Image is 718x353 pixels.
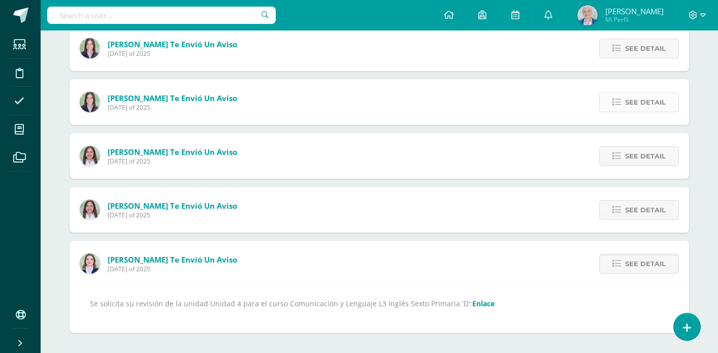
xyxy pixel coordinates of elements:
img: 65a3a5dd77a80885499beb3d7782c992.png [80,92,100,112]
span: [DATE] of 2025 [108,49,237,58]
span: See detail [625,39,666,58]
span: Mi Perfil [605,15,664,24]
span: [PERSON_NAME] te envió un aviso [108,147,237,157]
img: acecb51a315cac2de2e3deefdb732c9f.png [80,146,100,166]
span: [PERSON_NAME] [605,6,664,16]
span: [DATE] of 2025 [108,103,237,112]
a: Enlace [472,299,495,308]
span: [PERSON_NAME] te envió un aviso [108,93,237,103]
div: Se solicita su revisión de la unidad Unidad 4 para el curso Comunicación y Lenguaje L3 Inglés Sex... [90,297,669,323]
span: See detail [625,254,666,273]
span: [PERSON_NAME] te envió un aviso [108,254,237,265]
span: See detail [625,147,666,166]
span: See detail [625,201,666,219]
span: [DATE] of 2025 [108,157,237,166]
img: 7f9121963eb843c30c7fd736a29cc10b.png [577,5,598,25]
span: [PERSON_NAME] te envió un aviso [108,39,237,49]
img: 08390b0ccb8bb92ebf03f24154704f33.png [80,253,100,274]
img: 65a3a5dd77a80885499beb3d7782c992.png [80,38,100,58]
span: [PERSON_NAME] te envió un aviso [108,201,237,211]
span: [DATE] of 2025 [108,211,237,219]
input: Search a user… [47,7,276,24]
img: acecb51a315cac2de2e3deefdb732c9f.png [80,200,100,220]
span: [DATE] of 2025 [108,265,237,273]
span: See detail [625,93,666,112]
